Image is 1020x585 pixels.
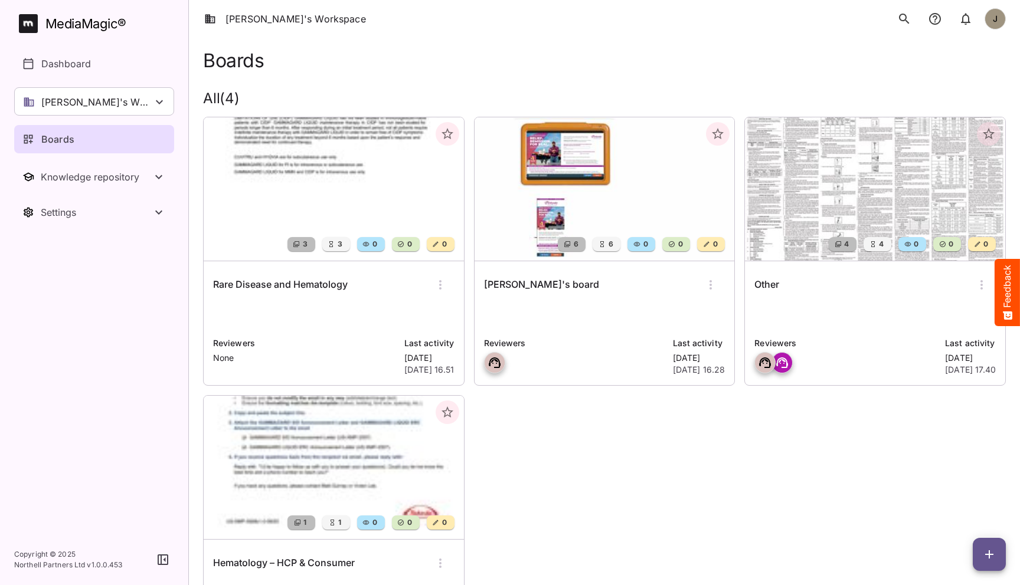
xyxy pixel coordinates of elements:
p: [DATE] [945,352,996,364]
p: None [213,352,397,364]
p: Last activity [404,337,455,350]
a: Boards [14,125,174,153]
img: Hematology – HCP & Consumer [204,396,464,539]
span: 0 [371,517,377,528]
span: 6 [573,238,578,250]
span: 0 [441,238,447,250]
span: 3 [336,238,342,250]
nav: Knowledge repository [14,163,174,191]
p: Reviewers [213,337,397,350]
div: J [985,8,1006,29]
p: Dashboard [41,57,91,71]
p: [DATE] 16.51 [404,364,455,376]
h6: Rare Disease and Hematology [213,277,348,292]
a: Dashboard [14,50,174,78]
button: Toggle Knowledge repository [14,163,174,191]
nav: Settings [14,198,174,226]
p: Last activity [945,337,996,350]
a: MediaMagic® [19,14,174,33]
h6: [PERSON_NAME]'s board [484,277,599,292]
div: MediaMagic ® [45,14,126,34]
button: search [892,7,916,31]
p: Boards [41,132,74,146]
div: Knowledge repository [41,171,152,183]
h6: Hematology – HCP & Consumer [213,556,355,571]
p: Reviewers [484,337,666,350]
span: 0 [913,238,918,250]
span: 0 [406,517,412,528]
span: 6 [607,238,613,250]
span: 3 [302,238,308,250]
h1: Boards [203,50,264,71]
p: Copyright © 2025 [14,549,123,560]
span: 0 [371,238,377,250]
p: [DATE] [673,352,725,364]
div: Settings [41,206,152,218]
span: 1 [302,517,306,528]
p: [DATE] 17.40 [945,364,996,376]
p: Reviewers [754,337,938,350]
p: [DATE] [404,352,455,364]
p: [DATE] 16.28 [673,364,725,376]
span: 4 [843,238,849,250]
p: Northell Partners Ltd v 1.0.0.453 [14,560,123,570]
button: Toggle Settings [14,198,174,226]
span: 0 [712,238,718,250]
p: Last activity [673,337,725,350]
span: 0 [406,238,412,250]
span: 0 [642,238,648,250]
h2: All ( 4 ) [203,90,1006,107]
span: 1 [337,517,341,528]
img: Liz's board [475,117,735,261]
span: 0 [677,238,683,250]
span: 0 [947,238,953,250]
span: 0 [441,517,447,528]
p: [PERSON_NAME]'s Workspace [41,95,152,109]
img: Other [745,117,1005,261]
span: 0 [982,238,988,250]
button: Feedback [995,259,1020,326]
h6: Other [754,277,779,292]
img: Rare Disease and Hematology [204,117,464,261]
span: 4 [878,238,884,250]
button: notifications [923,7,947,31]
button: notifications [954,7,977,31]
